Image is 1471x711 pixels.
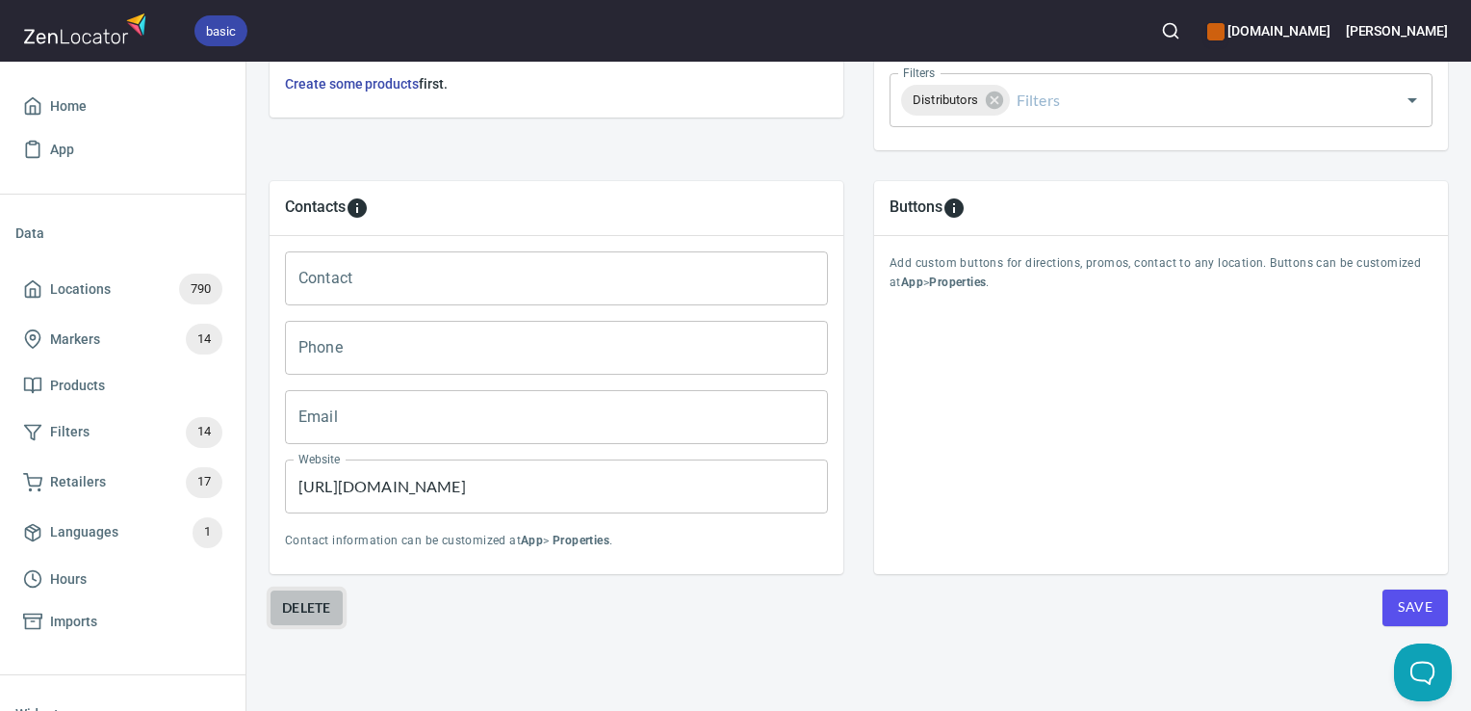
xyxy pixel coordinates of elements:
svg: To add custom buttons for locations, please go to Apps > Properties > Buttons. [942,197,966,220]
span: 14 [186,421,222,443]
a: App [15,128,230,171]
span: Delete [282,596,331,619]
b: Properties [553,534,609,547]
img: zenlocator [23,8,152,49]
h5: Buttons [890,197,942,220]
p: Add custom buttons for directions, promos, contact to any location. Buttons can be customized at > . [890,254,1432,293]
a: Home [15,85,230,128]
span: 790 [179,278,222,301]
b: App [521,534,543,547]
button: Delete [270,590,344,626]
span: Home [50,94,87,118]
h6: [PERSON_NAME] [1346,20,1448,41]
p: Contact information can be customized at > . [285,532,828,551]
span: 1 [193,521,222,543]
span: Filters [50,420,90,444]
a: Languages1 [15,508,230,558]
a: Create some products [285,76,419,92]
span: App [50,138,74,162]
span: Languages [50,520,118,544]
b: App [901,276,923,289]
button: Open [1399,87,1426,114]
div: basic [194,15,247,46]
span: Locations [50,277,111,302]
span: Distributors [901,91,990,109]
svg: To add custom contact information for locations, please go to Apps > Properties > Contacts. [346,197,369,220]
a: Imports [15,600,230,644]
a: Markers14 [15,314,230,364]
a: Retailers17 [15,458,230,508]
span: Retailers [50,470,106,494]
li: Data [15,210,230,256]
button: Save [1382,590,1448,626]
span: Save [1398,595,1432,619]
b: Properties [929,276,986,289]
h5: Contacts [285,197,346,220]
span: Hours [50,567,87,592]
button: color-CE600E [1207,23,1225,40]
a: Hours [15,558,230,601]
span: Products [50,374,105,398]
span: Markers [50,328,100,352]
span: 14 [186,329,222,351]
h6: first. [285,73,828,94]
h6: [DOMAIN_NAME] [1207,20,1329,41]
span: Imports [50,610,97,634]
span: basic [194,21,247,41]
button: Search [1149,10,1192,52]
a: Products [15,364,230,408]
input: Filters [1013,82,1370,118]
button: [PERSON_NAME] [1346,10,1448,52]
a: Locations790 [15,264,230,314]
div: Distributors [901,85,1010,116]
a: Filters14 [15,408,230,458]
span: 17 [186,471,222,493]
iframe: Help Scout Beacon - Open [1394,644,1452,701]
